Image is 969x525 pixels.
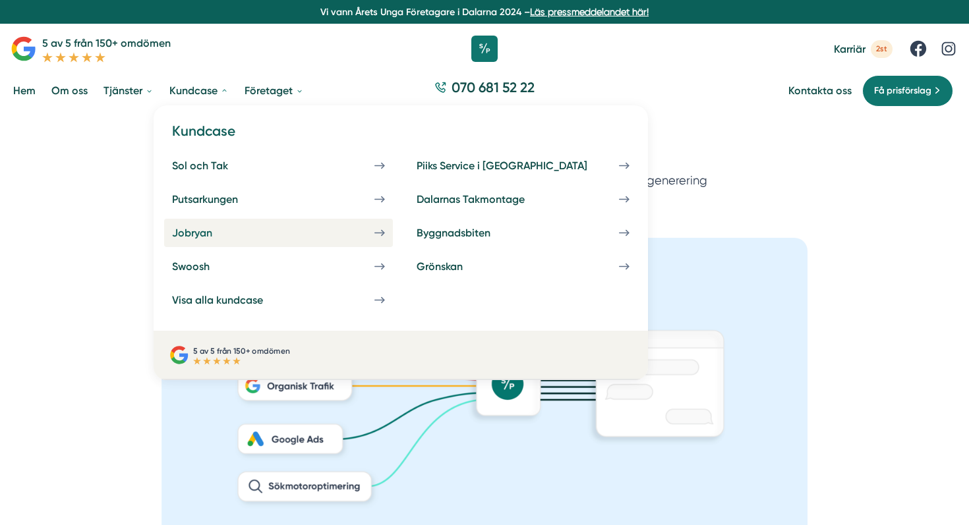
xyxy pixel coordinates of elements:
[164,121,637,151] h4: Kundcase
[417,227,522,239] div: Byggnadsbiten
[417,193,556,206] div: Dalarnas Takmontage
[49,74,90,107] a: Om oss
[172,193,270,206] div: Putsarkungen
[42,35,171,51] p: 5 av 5 från 150+ omdömen
[164,219,393,247] a: Jobryan
[788,84,852,97] a: Kontakta oss
[164,185,393,213] a: Putsarkungen
[172,294,295,306] div: Visa alla kundcase
[409,219,637,247] a: Byggnadsbiten
[409,185,637,213] a: Dalarnas Takmontage
[409,252,637,281] a: Grönskan
[172,159,260,172] div: Sol och Tak
[452,78,535,97] span: 070 681 52 22
[11,74,38,107] a: Hem
[429,78,540,103] a: 070 681 52 22
[172,227,244,239] div: Jobryan
[530,7,649,17] a: Läs pressmeddelandet här!
[409,152,637,180] a: Piiks Service i [GEOGRAPHIC_DATA]
[862,75,953,107] a: Få prisförslag
[417,260,494,273] div: Grönskan
[242,74,307,107] a: Företaget
[871,40,893,58] span: 2st
[172,260,241,273] div: Swoosh
[874,84,931,98] span: Få prisförslag
[164,152,393,180] a: Sol och Tak
[834,43,866,55] span: Karriär
[5,5,964,18] p: Vi vann Årets Unga Företagare i Dalarna 2024 –
[164,286,393,314] a: Visa alla kundcase
[193,345,289,357] p: 5 av 5 från 150+ omdömen
[164,252,393,281] a: Swoosh
[417,159,619,172] div: Piiks Service i [GEOGRAPHIC_DATA]
[834,40,893,58] a: Karriär 2st
[101,74,156,107] a: Tjänster
[167,74,231,107] a: Kundcase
